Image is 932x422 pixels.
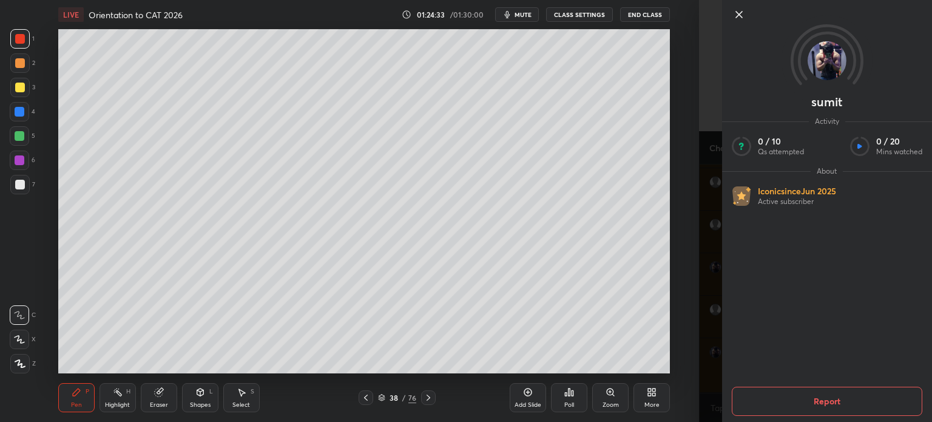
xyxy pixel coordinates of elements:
span: About [811,166,843,176]
img: b4e930dc20d84d6aaa211221222f8a01.jpg [808,41,846,80]
div: Highlight [105,402,130,408]
div: S [251,389,254,395]
p: Iconic since Jun 2025 [758,186,836,197]
div: 6 [10,151,35,170]
div: 1 [10,29,35,49]
div: 3 [10,78,35,97]
div: C [10,305,36,325]
div: H [126,389,130,395]
p: Qs attempted [758,147,804,157]
p: Mins watched [876,147,922,157]
div: 2 [10,53,35,73]
div: L [209,389,213,395]
button: Report [732,387,922,416]
span: mute [515,10,532,19]
div: P [86,389,89,395]
div: Poll [564,402,574,408]
div: 4 [10,102,35,121]
div: Zoom [603,402,619,408]
p: 0 / 10 [758,136,804,147]
button: CLASS SETTINGS [546,7,613,22]
div: / [402,394,406,401]
p: Active subscriber [758,197,836,206]
h4: Orientation to CAT 2026 [89,9,183,21]
div: Eraser [150,402,168,408]
div: 7 [10,175,35,194]
div: 5 [10,126,35,146]
p: 0 / 20 [876,136,922,147]
div: Add Slide [515,402,541,408]
button: End Class [620,7,670,22]
div: 38 [388,394,400,401]
button: mute [495,7,539,22]
div: Z [10,354,36,373]
div: More [644,402,660,408]
div: LIVE [58,7,84,22]
div: X [10,330,36,349]
span: Activity [809,117,845,126]
p: sumit [811,97,842,107]
div: Shapes [190,402,211,408]
div: Select [232,402,250,408]
div: Pen [71,402,82,408]
div: 76 [408,392,416,403]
